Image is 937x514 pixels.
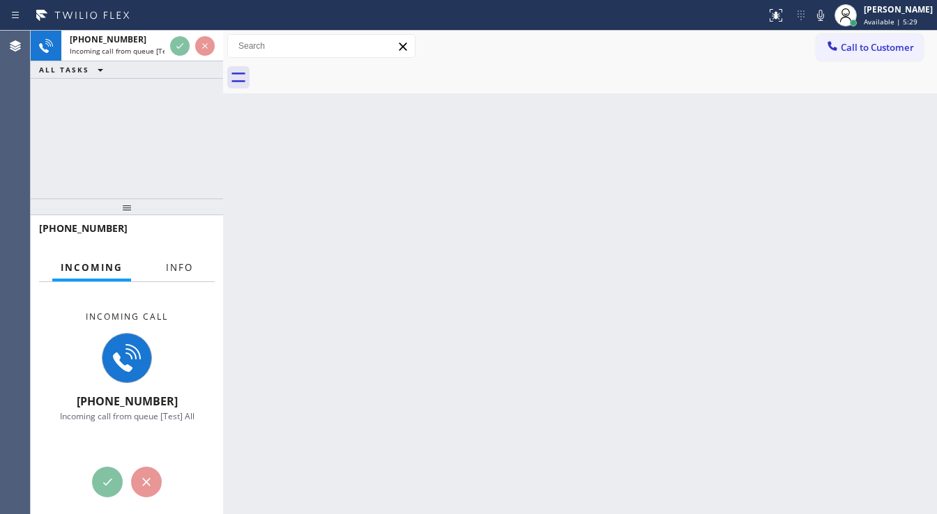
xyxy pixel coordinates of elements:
[31,61,117,78] button: ALL TASKS
[39,221,128,235] span: [PHONE_NUMBER]
[841,41,914,54] span: Call to Customer
[70,46,185,56] span: Incoming call from queue [Test] All
[52,254,131,281] button: Incoming
[39,65,89,75] span: ALL TASKS
[92,467,123,497] button: Accept
[864,17,917,26] span: Available | 5:29
[228,35,415,57] input: Search
[816,34,923,61] button: Call to Customer
[170,36,190,56] button: Accept
[864,3,933,15] div: [PERSON_NAME]
[86,311,168,322] span: Incoming call
[77,394,178,409] span: [PHONE_NUMBER]
[60,410,195,422] span: Incoming call from queue [Test] All
[811,6,830,25] button: Mute
[166,261,193,274] span: Info
[195,36,215,56] button: Reject
[61,261,123,274] span: Incoming
[131,467,162,497] button: Reject
[70,33,146,45] span: [PHONE_NUMBER]
[158,254,201,281] button: Info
